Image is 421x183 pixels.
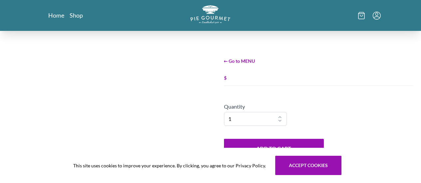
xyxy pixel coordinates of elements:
img: logo [190,5,230,24]
select: Quantity [224,112,287,126]
button: Add to Cart [224,139,324,158]
a: Home [48,11,64,19]
span: ← Go to MENU [224,57,413,64]
div: $ [224,73,413,83]
a: Shop [70,11,83,19]
a: Logo [190,5,230,26]
span: Quantity [224,103,245,110]
button: Menu [373,12,381,20]
span: This site uses cookies to improve your experience. By clicking, you agree to our Privacy Policy. [73,162,266,169]
button: Accept cookies [275,156,341,175]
